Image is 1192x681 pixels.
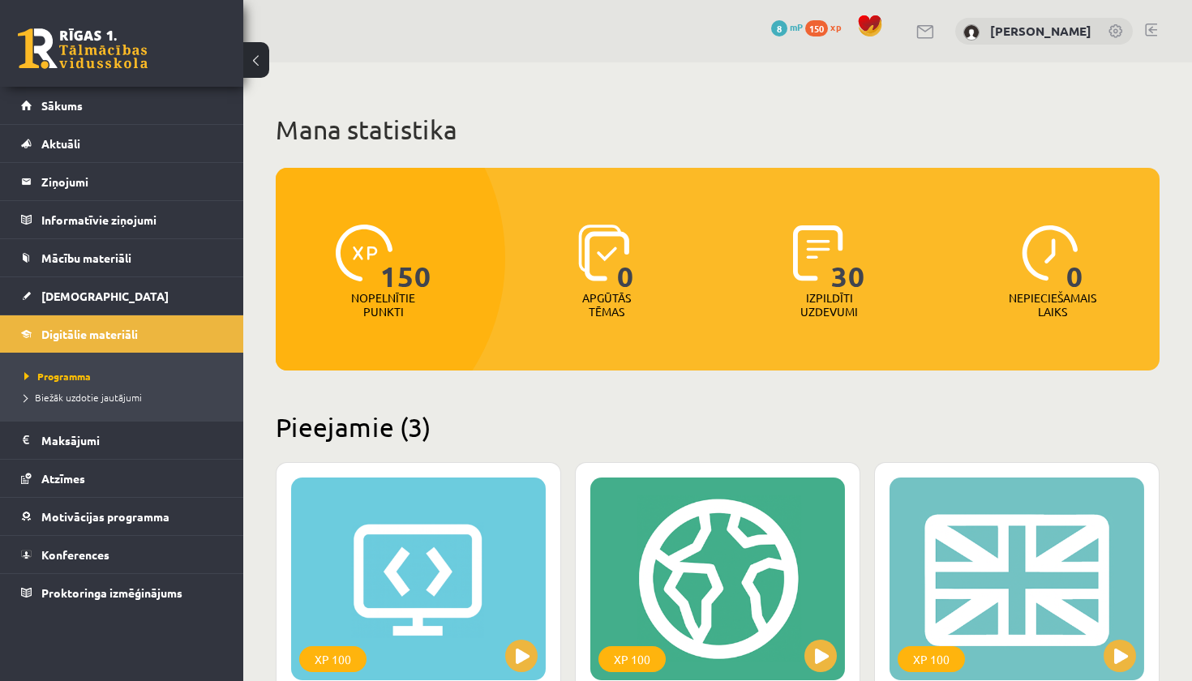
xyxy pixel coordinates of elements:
a: Atzīmes [21,460,223,497]
img: Emīls Brakše [963,24,980,41]
span: 150 [805,20,828,36]
div: XP 100 [598,646,666,672]
a: Sākums [21,87,223,124]
p: Izpildīti uzdevumi [798,291,861,319]
p: Apgūtās tēmas [575,291,638,319]
img: icon-clock-7be60019b62300814b6bd22b8e044499b485619524d84068768e800edab66f18.svg [1022,225,1078,281]
img: icon-learned-topics-4a711ccc23c960034f471b6e78daf4a3bad4a20eaf4de84257b87e66633f6470.svg [578,225,629,281]
img: icon-completed-tasks-ad58ae20a441b2904462921112bc710f1caf180af7a3daa7317a5a94f2d26646.svg [793,225,843,281]
div: XP 100 [299,646,367,672]
a: Aktuāli [21,125,223,162]
span: Biežāk uzdotie jautājumi [24,391,142,404]
span: [DEMOGRAPHIC_DATA] [41,289,169,303]
span: Motivācijas programma [41,509,169,524]
legend: Ziņojumi [41,163,223,200]
legend: Informatīvie ziņojumi [41,201,223,238]
div: XP 100 [898,646,965,672]
a: Maksājumi [21,422,223,459]
span: Aktuāli [41,136,80,151]
span: 8 [771,20,787,36]
span: Mācību materiāli [41,251,131,265]
a: Mācību materiāli [21,239,223,276]
span: xp [830,20,841,33]
span: 0 [617,225,634,291]
a: Digitālie materiāli [21,315,223,353]
span: Programma [24,370,91,383]
img: icon-xp-0682a9bc20223a9ccc6f5883a126b849a74cddfe5390d2b41b4391c66f2066e7.svg [336,225,392,281]
p: Nepieciešamais laiks [1009,291,1096,319]
span: mP [790,20,803,33]
a: Biežāk uzdotie jautājumi [24,390,227,405]
a: Programma [24,369,227,383]
a: [PERSON_NAME] [990,23,1091,39]
a: [DEMOGRAPHIC_DATA] [21,277,223,315]
span: 30 [831,225,865,291]
p: Nopelnītie punkti [351,291,415,319]
span: Proktoringa izmēģinājums [41,585,182,600]
a: Proktoringa izmēģinājums [21,574,223,611]
h2: Pieejamie (3) [276,411,1160,443]
span: 150 [380,225,431,291]
a: Informatīvie ziņojumi [21,201,223,238]
a: Rīgas 1. Tālmācības vidusskola [18,28,148,69]
span: Sākums [41,98,83,113]
h1: Mana statistika [276,113,1160,146]
span: Atzīmes [41,471,85,486]
a: 8 mP [771,20,803,33]
a: 150 xp [805,20,849,33]
span: Digitālie materiāli [41,327,138,341]
span: Konferences [41,547,109,562]
a: Konferences [21,536,223,573]
a: Motivācijas programma [21,498,223,535]
legend: Maksājumi [41,422,223,459]
span: 0 [1066,225,1083,291]
a: Ziņojumi [21,163,223,200]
